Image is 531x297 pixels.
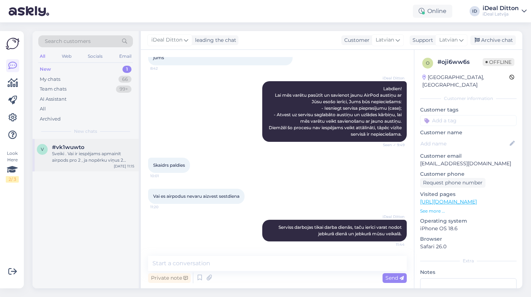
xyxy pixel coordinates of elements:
[148,273,191,283] div: Private note
[470,35,516,45] div: Archive chat
[483,5,527,17] a: iDeal DittoniDeal Latvija
[74,128,97,135] span: New chats
[60,52,73,61] div: Web
[151,36,182,44] span: iDeal Ditton
[420,160,517,167] p: [EMAIL_ADDRESS][DOMAIN_NAME]
[420,140,508,148] input: Add name
[385,275,404,281] span: Send
[118,76,131,83] div: 66
[420,95,517,102] div: Customer information
[6,176,19,183] div: 2 / 3
[426,60,429,66] span: o
[40,76,60,83] div: My chats
[420,258,517,264] div: Extra
[420,268,517,276] p: Notes
[40,86,66,93] div: Team chats
[150,66,177,71] span: 8:42
[437,58,483,66] div: # oji6ww6s
[118,52,133,61] div: Email
[420,198,477,205] a: [URL][DOMAIN_NAME]
[279,224,403,236] span: Serviss darbojas tikai darba dienās, taču ierīci varat nodot jebkurā dienā un jebkurā mūsu veikalā.
[153,162,185,168] span: Skaidrs paldies
[52,150,134,163] div: Sveiki . Vai ir iespējams apmainīt airpods pro 2 , ja nopērku viņus 2 dienas atpakaļ , un neesmu ...
[439,36,458,44] span: Latvian
[150,173,177,179] span: 10:01
[420,106,517,114] p: Customer tags
[470,6,480,16] div: ID
[420,152,517,160] p: Customer email
[413,5,452,18] div: Online
[52,144,85,150] span: #vk1wuwto
[420,208,517,214] p: See more ...
[153,193,239,199] span: Vai es airpodus nevaru aizvest sestdiena
[341,36,370,44] div: Customer
[40,66,51,73] div: New
[420,178,485,188] div: Request phone number
[420,115,517,126] input: Add a tag
[192,36,236,44] div: leading the chat
[45,38,91,45] span: Search customers
[422,74,509,89] div: [GEOGRAPHIC_DATA], [GEOGRAPHIC_DATA]
[122,66,131,73] div: 1
[377,142,405,148] span: Seen ✓ 9:49
[420,217,517,225] p: Operating system
[420,243,517,250] p: Safari 26.0
[420,225,517,232] p: iPhone OS 18.6
[86,52,104,61] div: Socials
[38,52,47,61] div: All
[6,37,20,51] img: Askly Logo
[40,96,66,103] div: AI Assistant
[420,129,517,136] p: Customer name
[377,75,405,81] span: iDeal Ditton
[420,191,517,198] p: Visited pages
[377,242,405,247] span: 11:44
[483,11,519,17] div: iDeal Latvija
[376,36,394,44] span: Latvian
[410,36,433,44] div: Support
[114,163,134,169] div: [DATE] 11:15
[377,214,405,219] span: iDeal Ditton
[116,86,131,93] div: 99+
[420,235,517,243] p: Browser
[40,105,46,113] div: All
[483,5,519,11] div: iDeal Ditton
[41,147,44,152] span: v
[6,150,19,183] div: Look Here
[150,204,177,210] span: 11:20
[420,170,517,178] p: Customer phone
[40,115,61,123] div: Archived
[483,58,514,66] span: Offline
